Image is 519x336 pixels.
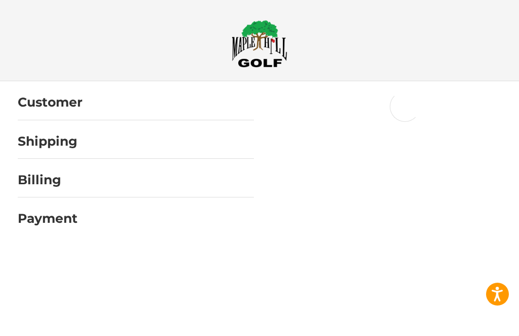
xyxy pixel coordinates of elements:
[18,211,78,226] h2: Payment
[18,94,83,110] h2: Customer
[18,172,77,188] h2: Billing
[10,292,121,326] iframe: Gorgias live chat messenger
[18,133,78,149] h2: Shipping
[232,20,287,68] img: Maple Hill Golf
